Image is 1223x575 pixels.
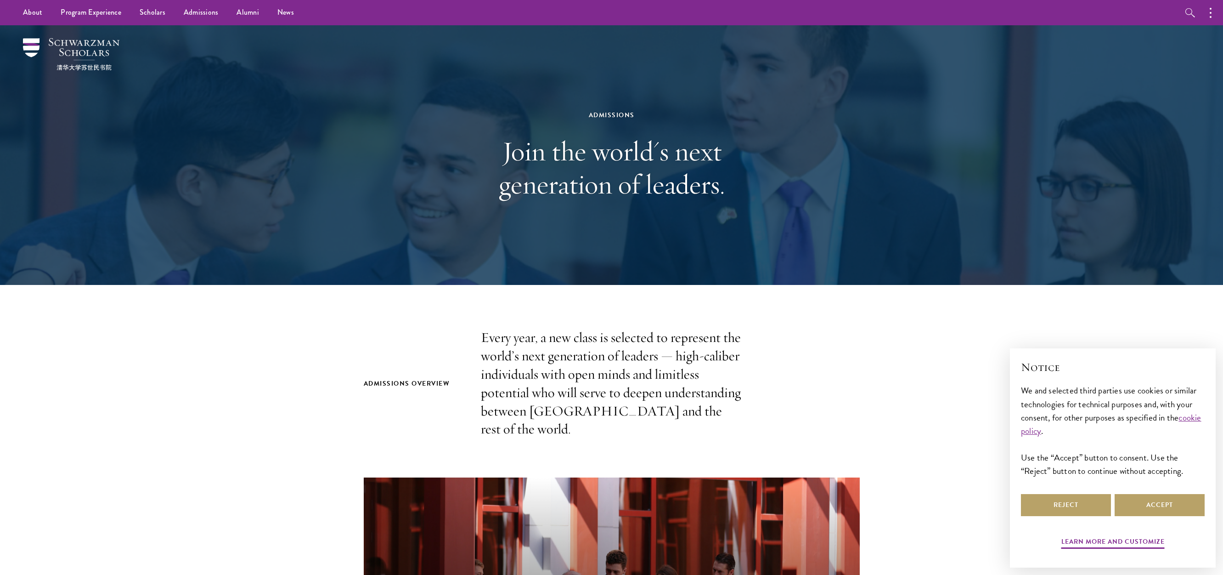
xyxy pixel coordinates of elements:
h2: Notice [1021,359,1205,375]
div: Admissions [453,109,770,121]
img: Schwarzman Scholars [23,38,119,70]
button: Learn more and customize [1061,536,1165,550]
button: Reject [1021,494,1111,516]
div: We and selected third parties use cookies or similar technologies for technical purposes and, wit... [1021,384,1205,477]
h2: Admissions Overview [364,378,462,389]
h1: Join the world's next generation of leaders. [453,135,770,201]
p: Every year, a new class is selected to represent the world’s next generation of leaders — high-ca... [481,329,743,438]
button: Accept [1115,494,1205,516]
a: cookie policy [1021,411,1201,438]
